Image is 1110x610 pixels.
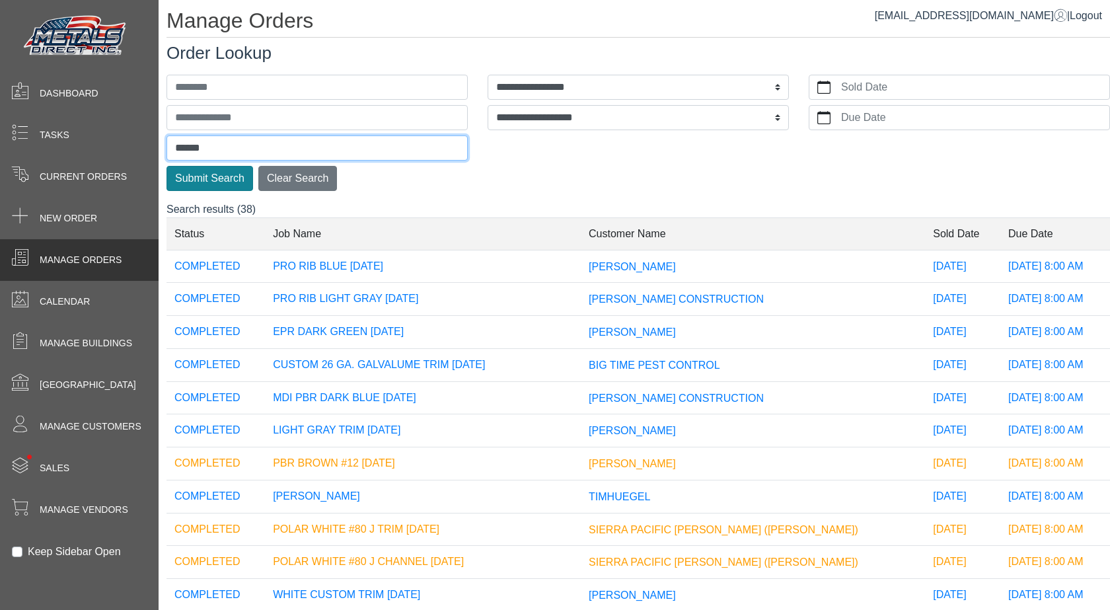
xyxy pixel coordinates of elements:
td: PBR BROWN #12 [DATE] [265,447,581,480]
td: COMPLETED [166,283,265,316]
span: [PERSON_NAME] [589,326,676,338]
td: [DATE] [925,546,1000,579]
span: [PERSON_NAME] [589,590,676,601]
span: SIERRA PACIFIC [PERSON_NAME] ([PERSON_NAME]) [589,523,858,535]
td: CUSTOM 26 GA. GALVALUME TRIM [DATE] [265,348,581,381]
span: Manage Orders [40,253,122,267]
button: calendar [809,106,838,130]
span: Dashboard [40,87,98,100]
span: Calendar [40,295,90,309]
td: [DATE] 8:00 AM [1000,447,1110,480]
td: [DATE] 8:00 AM [1000,250,1110,283]
span: BIG TIME PEST CONTROL [589,360,720,371]
span: Logout [1070,10,1102,21]
span: [GEOGRAPHIC_DATA] [40,378,136,392]
td: Due Date [1000,217,1110,250]
button: calendar [809,75,838,99]
span: • [13,436,46,478]
td: [DATE] 8:00 AM [1000,513,1110,546]
td: Status [166,217,265,250]
td: Sold Date [925,217,1000,250]
span: Sales [40,461,69,475]
span: [PERSON_NAME] [589,458,676,469]
td: PRO RIB LIGHT GRAY [DATE] [265,283,581,316]
label: Due Date [838,106,1109,130]
label: Keep Sidebar Open [28,544,121,560]
td: [DATE] 8:00 AM [1000,348,1110,381]
div: | [875,8,1102,24]
span: TIMHUEGEL [589,491,650,502]
td: COMPLETED [166,480,265,513]
td: MDI PBR DARK BLUE [DATE] [265,381,581,414]
td: [DATE] 8:00 AM [1000,480,1110,513]
span: [PERSON_NAME] CONSTRUCTION [589,293,764,305]
td: COMPLETED [166,316,265,349]
td: LIGHT GRAY TRIM [DATE] [265,414,581,447]
svg: calendar [817,111,831,124]
td: [DATE] [925,414,1000,447]
span: Manage Vendors [40,503,128,517]
td: [DATE] 8:00 AM [1000,381,1110,414]
td: COMPLETED [166,348,265,381]
span: SIERRA PACIFIC [PERSON_NAME] ([PERSON_NAME]) [589,556,858,568]
td: [DATE] [925,316,1000,349]
td: [DATE] [925,513,1000,546]
button: Submit Search [166,166,253,191]
td: [DATE] 8:00 AM [1000,316,1110,349]
td: COMPLETED [166,447,265,480]
td: COMPLETED [166,250,265,283]
td: [DATE] 8:00 AM [1000,546,1110,579]
span: Current Orders [40,170,127,184]
td: COMPLETED [166,381,265,414]
img: Metals Direct Inc Logo [20,12,132,61]
td: Customer Name [581,217,925,250]
span: [PERSON_NAME] CONSTRUCTION [589,392,764,403]
td: [PERSON_NAME] [265,480,581,513]
td: EPR DARK GREEN [DATE] [265,316,581,349]
td: PRO RIB BLUE [DATE] [265,250,581,283]
td: [DATE] [925,348,1000,381]
span: [PERSON_NAME] [589,260,676,272]
h1: Manage Orders [166,8,1110,38]
td: COMPLETED [166,546,265,579]
td: [DATE] 8:00 AM [1000,414,1110,447]
td: [DATE] [925,250,1000,283]
label: Sold Date [838,75,1109,99]
td: POLAR WHITE #80 J TRIM [DATE] [265,513,581,546]
td: POLAR WHITE #80 J CHANNEL [DATE] [265,546,581,579]
td: [DATE] [925,447,1000,480]
td: [DATE] 8:00 AM [1000,283,1110,316]
span: Tasks [40,128,69,142]
span: Manage Buildings [40,336,132,350]
td: COMPLETED [166,414,265,447]
td: [DATE] [925,381,1000,414]
span: New Order [40,211,97,225]
td: COMPLETED [166,513,265,546]
span: [PERSON_NAME] [589,425,676,436]
td: Job Name [265,217,581,250]
td: [DATE] [925,283,1000,316]
button: Clear Search [258,166,337,191]
svg: calendar [817,81,831,94]
span: Manage Customers [40,420,141,434]
h3: Order Lookup [166,43,1110,63]
a: [EMAIL_ADDRESS][DOMAIN_NAME] [875,10,1067,21]
td: [DATE] [925,480,1000,513]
